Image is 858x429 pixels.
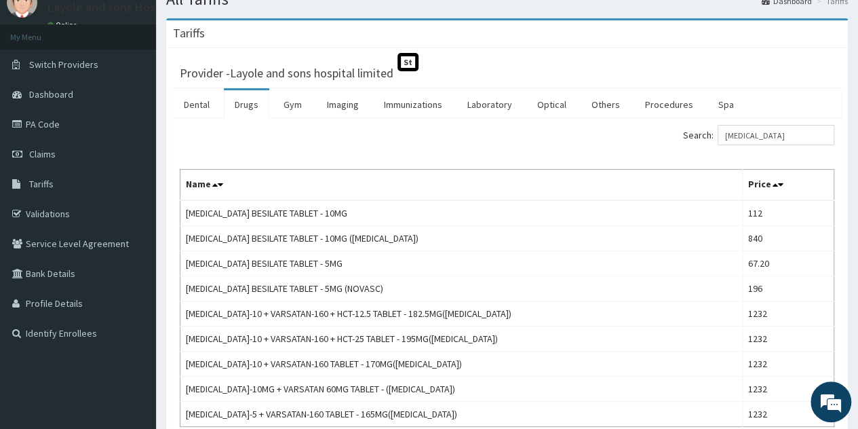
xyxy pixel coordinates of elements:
td: [MEDICAL_DATA]-5 + VARSATAN-160 TABLET - 165MG([MEDICAL_DATA]) [180,402,743,427]
a: Drugs [224,90,269,119]
td: 112 [742,200,834,226]
a: Laboratory [456,90,523,119]
td: 1232 [742,352,834,377]
td: 840 [742,226,834,251]
textarea: Type your message and hit 'Enter' [7,285,258,333]
a: Online [47,20,80,30]
span: We're online! [79,128,187,265]
label: Search: [683,125,834,145]
h3: Tariffs [173,27,205,39]
td: 1232 [742,402,834,427]
span: Tariffs [29,178,54,190]
th: Price [742,170,834,201]
td: [MEDICAL_DATA] BESILATE TABLET - 10MG [180,200,743,226]
td: 67.20 [742,251,834,276]
a: Imaging [316,90,370,119]
span: Claims [29,148,56,160]
td: [MEDICAL_DATA] BESILATE TABLET - 10MG ([MEDICAL_DATA]) [180,226,743,251]
td: [MEDICAL_DATA]-10 + VARSATAN-160 + HCT-12.5 TABLET - 182.5MG([MEDICAL_DATA]) [180,301,743,327]
div: Chat with us now [71,76,228,94]
span: Dashboard [29,88,73,100]
a: Optical [526,90,577,119]
td: 1232 [742,327,834,352]
a: Procedures [634,90,704,119]
a: Spa [707,90,745,119]
span: Switch Providers [29,58,98,71]
div: Minimize live chat window [222,7,255,39]
td: [MEDICAL_DATA]-10 + VARSATAN-160 TABLET - 170MG([MEDICAL_DATA]) [180,352,743,377]
span: St [397,53,418,71]
input: Search: [718,125,834,145]
img: d_794563401_company_1708531726252_794563401 [25,68,55,102]
td: [MEDICAL_DATA]-10MG + VARSATAN 60MG TABLET - ([MEDICAL_DATA]) [180,377,743,402]
a: Dental [173,90,220,119]
td: 1232 [742,377,834,402]
p: Layole and sons Hospital [47,1,180,14]
td: [MEDICAL_DATA] BESILATE TABLET - 5MG [180,251,743,276]
a: Gym [273,90,313,119]
th: Name [180,170,743,201]
td: [MEDICAL_DATA]-10 + VARSATAN-160 + HCT-25 TABLET - 195MG([MEDICAL_DATA]) [180,327,743,352]
a: Others [581,90,631,119]
h3: Provider - Layole and sons hospital limited [180,67,393,79]
a: Immunizations [373,90,453,119]
td: [MEDICAL_DATA] BESILATE TABLET - 5MG (NOVASC) [180,276,743,301]
td: 196 [742,276,834,301]
td: 1232 [742,301,834,327]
